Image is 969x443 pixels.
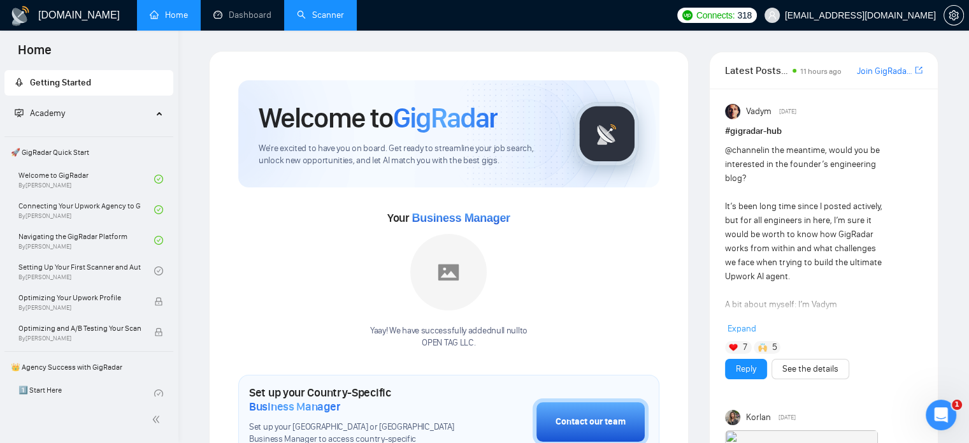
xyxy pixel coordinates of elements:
button: See the details [772,359,849,379]
a: searchScanner [297,10,344,20]
span: 11 hours ago [800,67,842,76]
a: Setting Up Your First Scanner and Auto-BidderBy[PERSON_NAME] [18,257,154,285]
span: By [PERSON_NAME] [18,304,141,312]
span: 318 [737,8,751,22]
iframe: Intercom live chat [926,400,956,430]
a: export [915,64,922,76]
img: ❤️ [729,343,738,352]
a: Welcome to GigRadarBy[PERSON_NAME] [18,165,154,193]
img: Korlan [725,410,740,425]
img: 🙌 [758,343,767,352]
img: placeholder.png [410,234,487,310]
li: Getting Started [4,70,173,96]
h1: # gigradar-hub [725,124,922,138]
span: 🚀 GigRadar Quick Start [6,140,172,165]
span: double-left [152,413,164,426]
span: lock [154,328,163,337]
img: logo [10,6,31,26]
div: Yaay! We have successfully added null null to [370,325,528,349]
span: 7 [743,341,747,354]
span: [DATE] [779,412,796,423]
span: Academy [15,108,65,119]
span: Optimizing Your Upwork Profile [18,291,141,304]
a: dashboardDashboard [213,10,271,20]
span: Expand [728,323,756,334]
a: Connecting Your Upwork Agency to GigRadarBy[PERSON_NAME] [18,196,154,224]
a: Navigating the GigRadar PlatformBy[PERSON_NAME] [18,226,154,254]
span: [DATE] [779,106,796,117]
span: Vadym [745,105,771,119]
span: @channel [725,145,763,156]
button: Reply [725,359,767,379]
span: Connects: [696,8,735,22]
span: rocket [15,78,24,87]
span: Business Manager [412,212,510,224]
button: setting [944,5,964,25]
span: Academy [30,108,65,119]
span: 👑 Agency Success with GigRadar [6,354,172,380]
img: upwork-logo.png [682,10,693,20]
span: 1 [952,400,962,410]
span: fund-projection-screen [15,108,24,117]
span: Getting Started [30,77,91,88]
span: lock [154,297,163,306]
span: Your [387,211,510,225]
span: check-circle [154,266,163,275]
div: Contact our team [556,415,626,429]
span: We're excited to have you on board. Get ready to streamline your job search, unlock new opportuni... [259,143,555,167]
span: Business Manager [249,400,340,414]
a: homeHome [150,10,188,20]
span: 5 [772,341,777,354]
span: check-circle [154,236,163,245]
span: check-circle [154,175,163,184]
img: Vadym [725,104,740,119]
span: check-circle [154,205,163,214]
span: Korlan [745,410,770,425]
a: See the details [782,362,838,376]
span: Latest Posts from the GigRadar Community [725,62,789,78]
img: gigradar-logo.png [575,102,639,166]
p: OPEN TAG LLC . [370,337,528,349]
a: setting [944,10,964,20]
span: setting [944,10,963,20]
a: Join GigRadar Slack Community [857,64,912,78]
span: By [PERSON_NAME] [18,335,141,342]
h1: Welcome to [259,101,498,135]
h1: Set up your Country-Specific [249,386,469,414]
span: Home [8,41,62,68]
span: user [768,11,777,20]
a: 1️⃣ Start Here [18,380,154,408]
span: export [915,65,922,75]
a: Reply [736,362,756,376]
span: Optimizing and A/B Testing Your Scanner for Better Results [18,322,141,335]
span: GigRadar [393,101,498,135]
span: check-circle [154,389,163,398]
